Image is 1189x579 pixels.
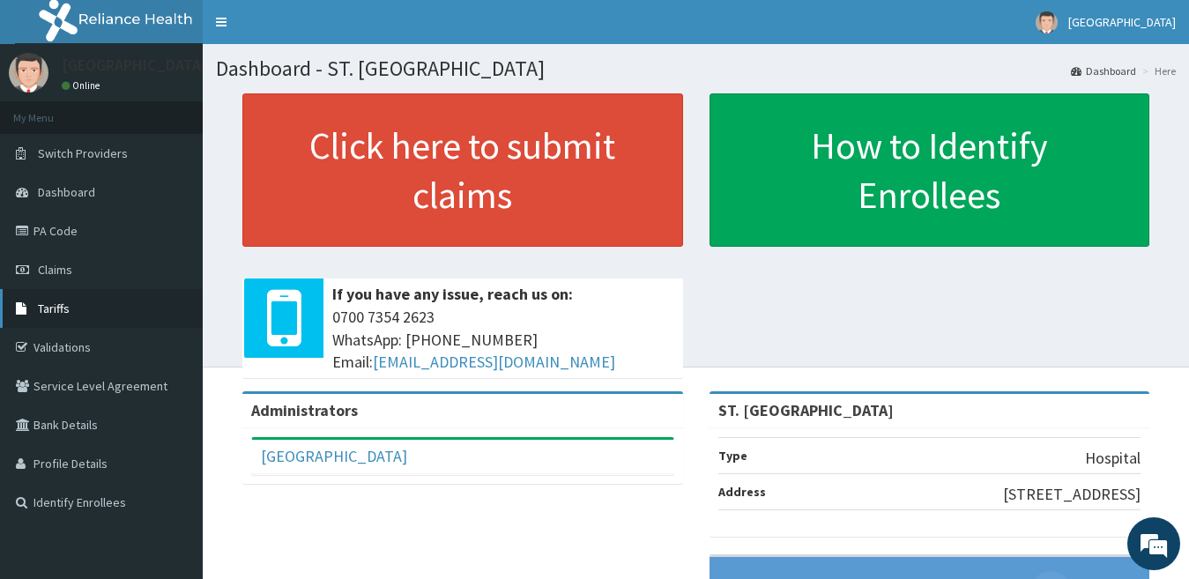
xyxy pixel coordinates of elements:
[9,53,48,93] img: User Image
[38,262,72,278] span: Claims
[1138,63,1176,78] li: Here
[38,184,95,200] span: Dashboard
[1068,14,1176,30] span: [GEOGRAPHIC_DATA]
[718,448,747,464] b: Type
[718,400,894,420] strong: ST. [GEOGRAPHIC_DATA]
[261,446,407,466] a: [GEOGRAPHIC_DATA]
[332,284,573,304] b: If you have any issue, reach us on:
[332,306,674,374] span: 0700 7354 2623 WhatsApp: [PHONE_NUMBER] Email:
[242,93,683,247] a: Click here to submit claims
[718,484,766,500] b: Address
[1085,447,1141,470] p: Hospital
[373,352,615,372] a: [EMAIL_ADDRESS][DOMAIN_NAME]
[1003,483,1141,506] p: [STREET_ADDRESS]
[251,400,358,420] b: Administrators
[38,145,128,161] span: Switch Providers
[710,93,1150,247] a: How to Identify Enrollees
[1036,11,1058,33] img: User Image
[1071,63,1136,78] a: Dashboard
[216,57,1176,80] h1: Dashboard - ST. [GEOGRAPHIC_DATA]
[38,301,70,316] span: Tariffs
[62,79,104,92] a: Online
[62,57,207,73] p: [GEOGRAPHIC_DATA]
